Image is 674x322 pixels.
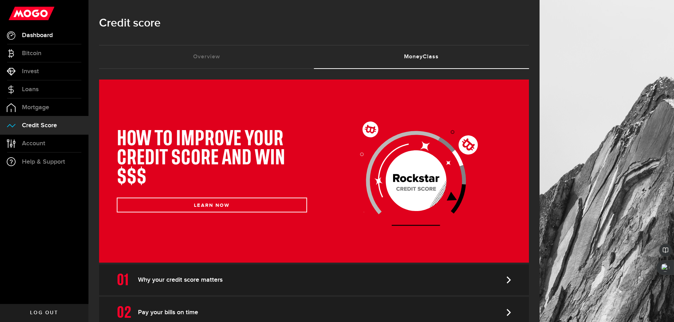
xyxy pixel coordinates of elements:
span: Credit Score [22,122,57,129]
h1: HOW TO IMPROVE YOUR CREDIT SCORE AND WIN $$$ [117,130,307,187]
button: LEARN NOW [117,198,307,212]
span: Mortgage [22,104,49,111]
span: Log out [30,310,58,315]
a: Why your credit score matters [99,264,529,295]
button: Open LiveChat chat widget [6,3,27,24]
a: MoneyClass [314,46,529,68]
span: Dashboard [22,32,53,39]
span: Account [22,140,45,147]
ul: Tabs Navigation [99,45,529,69]
h1: Credit score [99,14,529,33]
a: Overview [99,46,314,68]
span: Invest [22,68,39,75]
span: Bitcoin [22,50,41,57]
span: Loans [22,86,39,93]
span: Help & Support [22,159,65,165]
